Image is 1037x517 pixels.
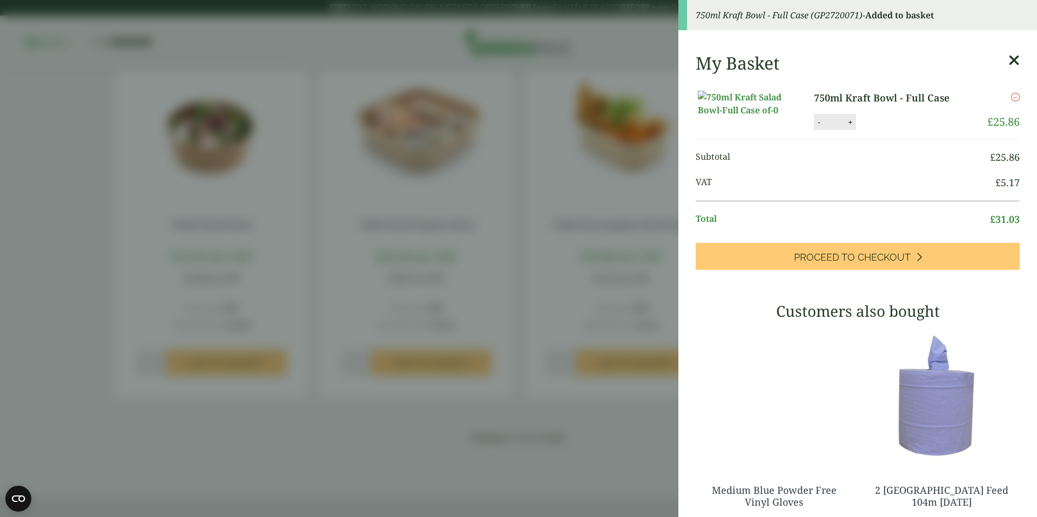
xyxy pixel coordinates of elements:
a: Medium Blue Powder Free Vinyl Gloves [712,484,837,508]
button: + [845,118,856,127]
span: £ [995,176,1001,189]
button: Open CMP widget [5,486,31,512]
span: £ [990,213,995,226]
h3: Customers also bought [696,302,1020,321]
span: £ [987,114,993,129]
button: - [814,118,823,127]
a: Remove this item [1011,91,1020,104]
a: Proceed to Checkout [696,243,1020,270]
h2: My Basket [696,53,779,73]
span: Subtotal [696,150,990,165]
strong: Added to basket [865,9,934,21]
bdi: 25.86 [987,114,1020,129]
a: 750ml Kraft Bowl - Full Case [814,91,968,105]
bdi: 31.03 [990,213,1020,226]
span: VAT [696,175,995,190]
bdi: 25.86 [990,151,1020,164]
img: 750ml Kraft Salad Bowl-Full Case of-0 [698,91,795,117]
em: 750ml Kraft Bowl - Full Case (GP2720071) [696,9,863,21]
span: Total [696,212,990,227]
img: 3630017-2-Ply-Blue-Centre-Feed-104m [863,328,1020,463]
a: 2 [GEOGRAPHIC_DATA] Feed 104m [DATE] [875,484,1008,508]
bdi: 5.17 [995,176,1020,189]
span: £ [990,151,995,164]
span: Proceed to Checkout [794,251,911,263]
